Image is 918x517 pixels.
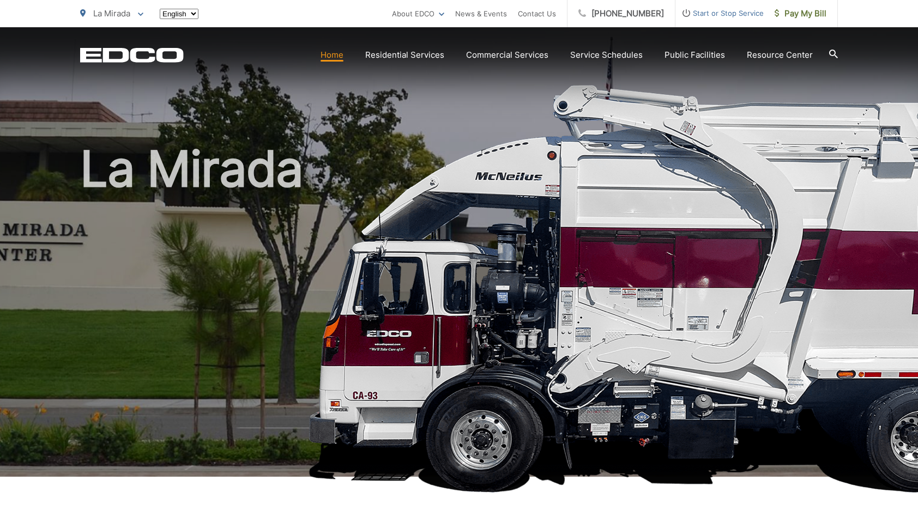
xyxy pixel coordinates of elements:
a: Resource Center [747,48,813,62]
span: Pay My Bill [775,7,826,20]
a: Contact Us [518,7,556,20]
a: Commercial Services [466,48,548,62]
span: La Mirada [93,8,130,19]
a: Home [321,48,343,62]
a: News & Events [455,7,507,20]
a: Service Schedules [570,48,643,62]
a: Residential Services [365,48,444,62]
a: Public Facilities [665,48,725,62]
h1: La Mirada [80,142,838,486]
a: About EDCO [392,7,444,20]
select: Select a language [160,9,198,19]
a: EDCD logo. Return to the homepage. [80,47,184,63]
